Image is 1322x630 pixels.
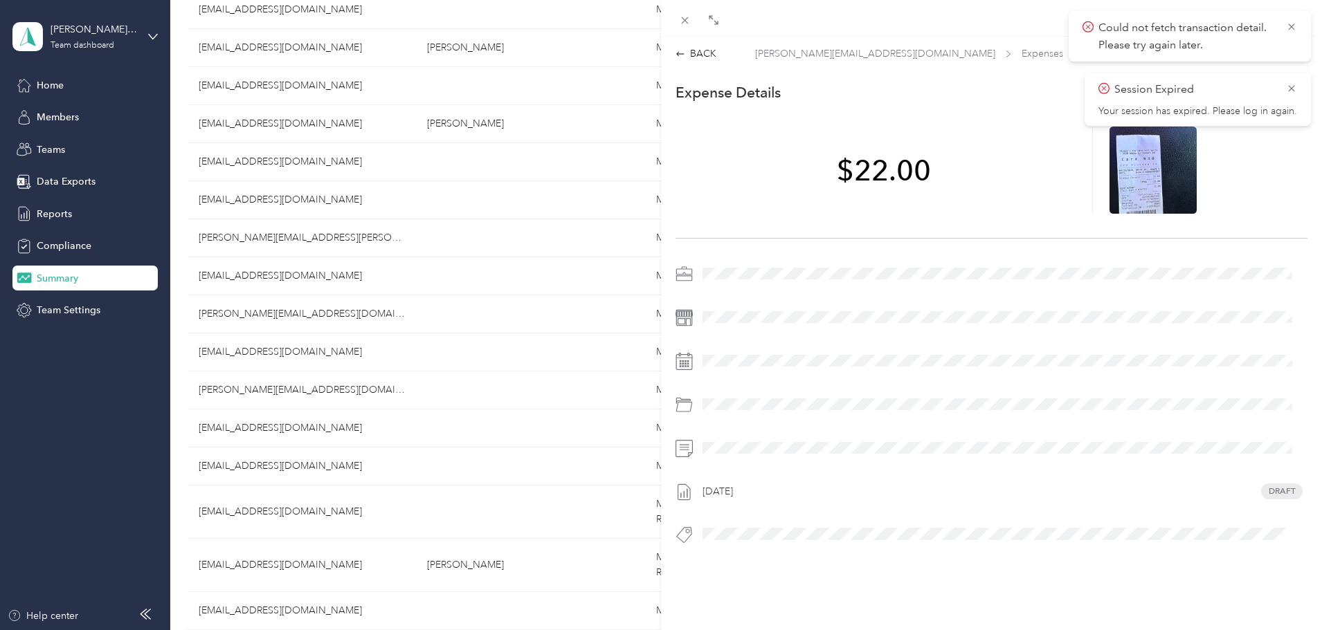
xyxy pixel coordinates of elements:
p: Could not fetch transaction detail. Please try again later. [1098,19,1276,53]
span: [PERSON_NAME][EMAIL_ADDRESS][DOMAIN_NAME] [755,46,995,61]
span: $22.00 [837,156,931,185]
p: Your session has expired. Please log in again. [1098,105,1297,118]
iframe: Everlance-gr Chat Button Frame [1244,553,1322,630]
span: Expenses [1022,46,1063,61]
div: BACK [676,46,716,61]
p: Session Expired [1114,81,1276,98]
p: Expense Details [676,83,781,102]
